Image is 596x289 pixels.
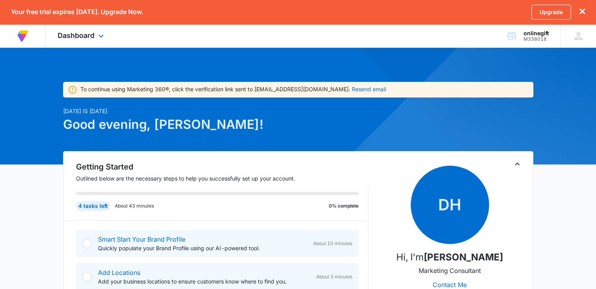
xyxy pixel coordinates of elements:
[98,244,307,252] p: Quickly populate your Brand Profile using our AI-powered tool.
[46,24,118,47] div: Dashboard
[80,85,386,93] div: To continue using Marketing 360®, click the verification link sent to [EMAIL_ADDRESS][DOMAIN_NAME].
[524,30,549,36] div: account name
[424,251,503,263] strong: [PERSON_NAME]
[316,273,352,280] span: About 3 minutes
[11,8,143,16] p: Your free trial expires [DATE]. Upgrade Now.
[63,107,373,115] p: [DATE] is [DATE]
[580,8,585,16] button: dismiss this dialog
[98,277,310,285] p: Add your business locations to ensure customers know where to find you.
[531,5,571,20] a: Upgrade
[524,36,549,42] div: account id
[76,201,110,211] div: 4 tasks left
[352,87,386,92] button: Resend email
[76,161,368,173] h2: Getting Started
[58,31,94,40] span: Dashboard
[411,166,489,244] span: DH
[76,174,368,182] p: Outlined below are the necessary steps to help you successfully set up your account.
[513,159,522,169] button: Toggle Collapse
[98,235,185,243] a: Smart Start Your Brand Profile
[313,240,352,247] span: About 10 minutes
[115,202,154,210] p: About 43 minutes
[418,266,481,275] p: Marketing Consultant
[16,29,30,43] img: Volusion
[63,115,373,134] h1: Good evening, [PERSON_NAME]!
[329,202,359,210] p: 0% complete
[98,269,140,276] a: Add Locations
[396,250,503,264] p: Hi, I'm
